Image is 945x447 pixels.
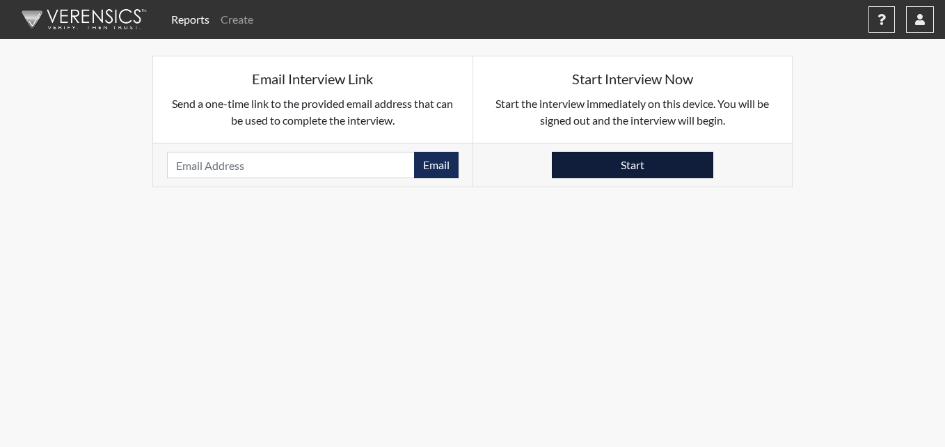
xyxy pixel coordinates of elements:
[167,152,415,178] input: Email Address
[166,6,215,33] a: Reports
[487,95,779,129] p: Start the interview immediately on this device. You will be signed out and the interview will begin.
[167,70,459,87] h5: Email Interview Link
[487,70,779,87] h5: Start Interview Now
[414,152,459,178] button: Email
[215,6,259,33] a: Create
[167,95,459,129] p: Send a one-time link to the provided email address that can be used to complete the interview.
[552,152,713,178] button: Start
